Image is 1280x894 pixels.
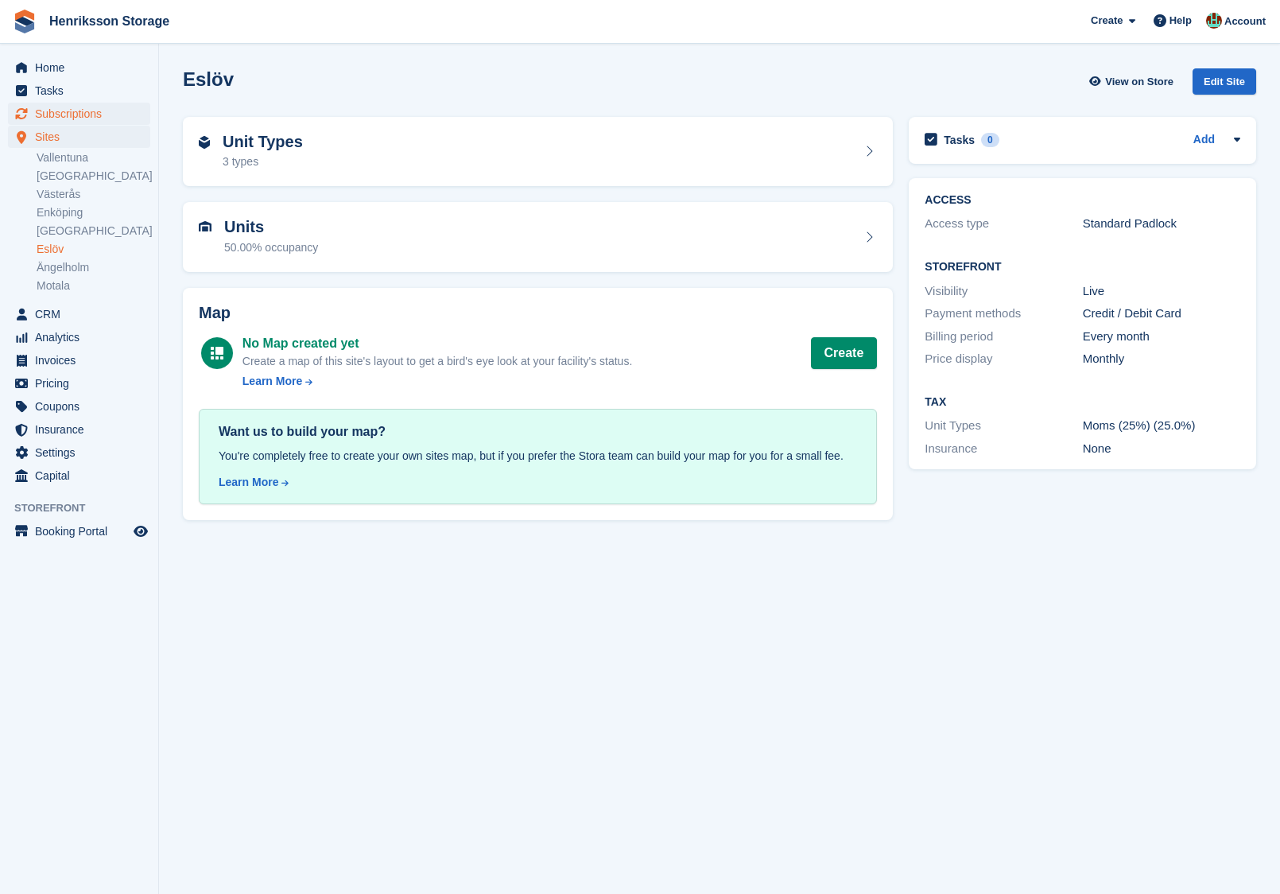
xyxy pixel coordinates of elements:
[944,133,975,147] h2: Tasks
[8,349,150,371] a: menu
[1083,305,1240,323] div: Credit / Debit Card
[35,372,130,395] span: Pricing
[35,349,130,371] span: Invoices
[199,136,210,149] img: unit-type-icn-2b2737a686de81e16bb02015468b77c625bbabd49415b5ef34ead5e3b44a266d.svg
[8,326,150,348] a: menu
[8,56,150,79] a: menu
[1169,13,1192,29] span: Help
[1193,68,1256,101] a: Edit Site
[219,422,857,441] div: Want us to build your map?
[224,218,318,236] h2: Units
[8,418,150,441] a: menu
[1083,328,1240,346] div: Every month
[8,126,150,148] a: menu
[183,68,234,90] h2: Eslöv
[37,260,150,275] a: Ängelholm
[37,150,150,165] a: Vallentuna
[1083,282,1240,301] div: Live
[1193,68,1256,95] div: Edit Site
[1193,131,1215,150] a: Add
[8,372,150,395] a: menu
[35,418,130,441] span: Insurance
[925,396,1240,409] h2: Tax
[242,373,302,390] div: Learn More
[43,8,176,34] a: Henriksson Storage
[242,334,632,353] div: No Map created yet
[811,337,878,369] button: Create
[223,154,303,170] div: 3 types
[1206,13,1222,29] img: Isak Martinelle
[37,223,150,239] a: [GEOGRAPHIC_DATA]
[183,117,893,187] a: Unit Types 3 types
[211,347,223,360] img: map-icn-white-8b231986280072e83805622d3debb4903e2986e43859118e7b4002611c8ef794.svg
[925,440,1082,458] div: Insurance
[925,328,1082,346] div: Billing period
[8,464,150,487] a: menu
[35,395,130,418] span: Coupons
[925,417,1082,435] div: Unit Types
[183,202,893,272] a: Units 50.00% occupancy
[242,353,632,370] div: Create a map of this site's layout to get a bird's eye look at your facility's status.
[925,305,1082,323] div: Payment methods
[8,441,150,464] a: menu
[35,126,130,148] span: Sites
[1083,350,1240,368] div: Monthly
[35,464,130,487] span: Capital
[37,169,150,184] a: [GEOGRAPHIC_DATA]
[8,395,150,418] a: menu
[35,80,130,102] span: Tasks
[35,303,130,325] span: CRM
[35,103,130,125] span: Subscriptions
[37,242,150,257] a: Eslöv
[8,520,150,542] a: menu
[242,373,632,390] a: Learn More
[925,194,1240,207] h2: ACCESS
[1224,14,1266,29] span: Account
[35,520,130,542] span: Booking Portal
[925,215,1082,233] div: Access type
[35,326,130,348] span: Analytics
[1087,68,1180,95] a: View on Store
[35,56,130,79] span: Home
[8,103,150,125] a: menu
[1091,13,1123,29] span: Create
[37,278,150,293] a: Motala
[8,303,150,325] a: menu
[131,522,150,541] a: Preview store
[1105,74,1173,90] span: View on Store
[1083,215,1240,233] div: Standard Padlock
[37,187,150,202] a: Västerås
[223,133,303,151] h2: Unit Types
[981,133,999,147] div: 0
[35,441,130,464] span: Settings
[1083,417,1240,435] div: Moms (25%) (25.0%)
[925,261,1240,274] h2: Storefront
[14,500,158,516] span: Storefront
[199,221,211,232] img: unit-icn-7be61d7bf1b0ce9d3e12c5938cc71ed9869f7b940bace4675aadf7bd6d80202e.svg
[199,304,877,322] h2: Map
[224,239,318,256] div: 50.00% occupancy
[219,448,857,464] div: You're completely free to create your own sites map, but if you prefer the Stora team can build y...
[219,474,278,491] div: Learn More
[37,205,150,220] a: Enköping
[219,474,857,491] a: Learn More
[13,10,37,33] img: stora-icon-8386f47178a22dfd0bd8f6a31ec36ba5ce8667c1dd55bd0f319d3a0aa187defe.svg
[925,282,1082,301] div: Visibility
[925,350,1082,368] div: Price display
[8,80,150,102] a: menu
[1083,440,1240,458] div: None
